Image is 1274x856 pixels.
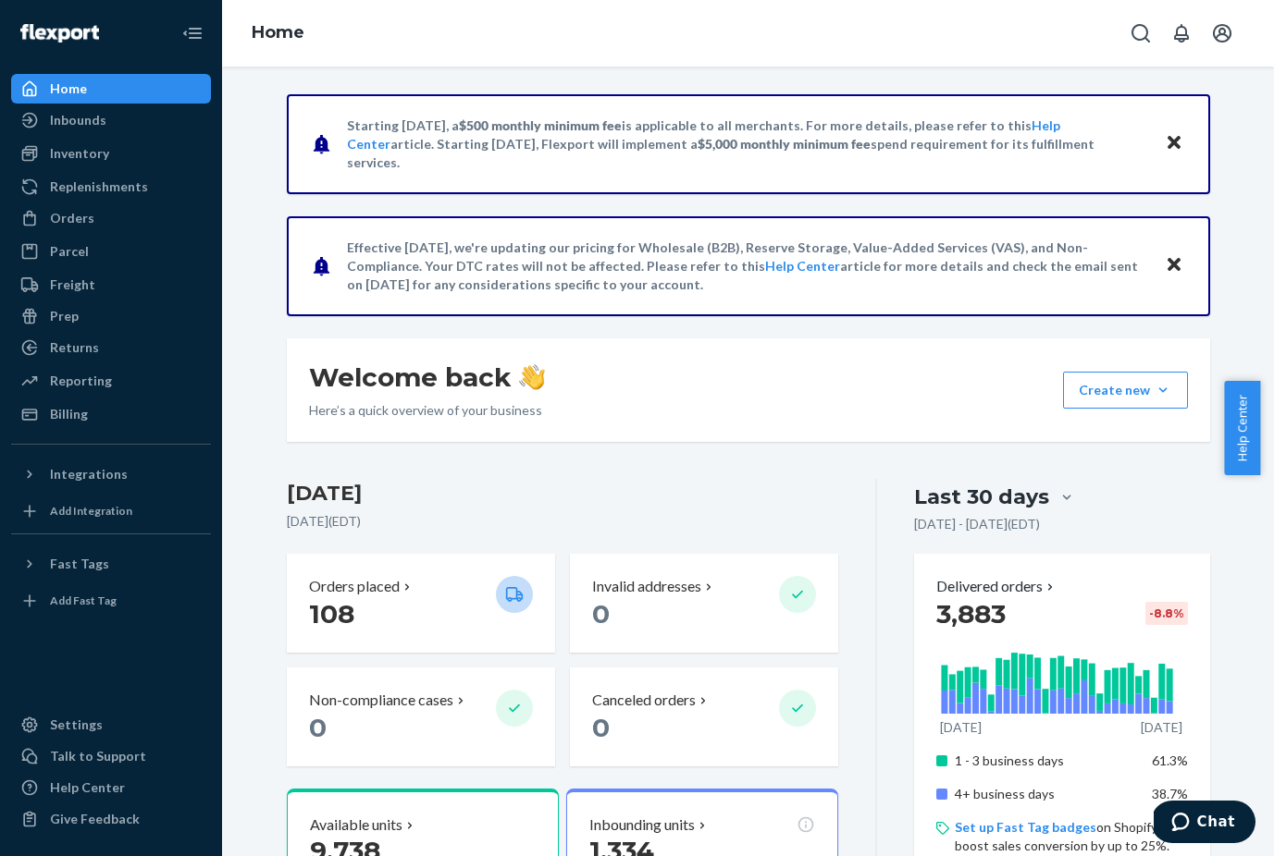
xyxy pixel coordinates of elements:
button: Non-compliance cases 0 [287,667,555,766]
h1: Welcome back [309,361,545,394]
div: Freight [50,275,95,294]
img: Flexport logo [20,24,99,43]
button: Close Navigation [174,15,211,52]
p: [DATE] ( EDT ) [287,512,839,531]
ol: breadcrumbs [237,6,319,60]
span: 3,883 [936,598,1006,630]
div: Billing [50,405,88,423]
div: Reporting [50,372,112,390]
div: -8.8 % [1145,602,1188,625]
a: Help Center [765,258,840,274]
p: [DATE] [1141,718,1182,737]
div: Talk to Support [50,747,146,765]
button: Talk to Support [11,741,211,771]
div: Help Center [50,778,125,797]
div: Settings [50,715,103,734]
button: Canceled orders 0 [570,667,838,766]
p: 1 - 3 business days [955,752,1137,770]
h3: [DATE] [287,479,839,508]
a: Help Center [11,773,211,802]
a: Billing [11,399,211,429]
p: Non-compliance cases [309,690,453,711]
a: Home [252,22,304,43]
button: Invalid addresses 0 [570,554,838,653]
div: Inbounds [50,111,106,129]
button: Help Center [1224,381,1260,475]
div: Prep [50,307,79,325]
div: Fast Tags [50,555,109,573]
div: Inventory [50,144,109,163]
p: [DATE] [940,718,982,737]
iframe: Opens a widget where you can chat to one of our agents [1154,801,1255,847]
div: Parcel [50,242,89,261]
div: Returns [50,338,99,357]
button: Integrations [11,459,211,489]
span: 0 [592,598,610,630]
a: Settings [11,710,211,740]
button: Give Feedback [11,804,211,834]
span: 61.3% [1152,752,1188,768]
p: Canceled orders [592,690,696,711]
div: Give Feedback [50,810,140,828]
p: Here’s a quick overview of your business [309,401,545,420]
button: Create new [1063,372,1188,409]
p: on Shopify to boost sales conversion by up to 25%. [955,818,1187,855]
a: Inbounds [11,105,211,135]
p: Effective [DATE], we're updating our pricing for Wholesale (B2B), Reserve Storage, Value-Added Se... [347,238,1147,294]
a: Add Fast Tag [11,586,211,616]
div: Add Fast Tag [50,593,117,608]
span: 0 [309,712,327,743]
a: Freight [11,270,211,300]
span: $5,000 monthly minimum fee [698,136,871,152]
p: Inbounding units [589,814,695,836]
p: Available units [310,814,402,836]
a: Orders [11,203,211,233]
p: Invalid addresses [592,576,701,597]
span: 38.7% [1152,786,1188,801]
button: Close [1162,252,1186,279]
button: Open notifications [1163,15,1200,52]
p: Starting [DATE], a is applicable to all merchants. For more details, please refer to this article... [347,116,1147,172]
div: Last 30 days [914,483,1049,511]
button: Orders placed 108 [287,554,555,653]
button: Fast Tags [11,549,211,579]
div: Replenishments [50,177,148,196]
button: Close [1162,130,1186,157]
div: Home [50,79,87,98]
span: $500 monthly minimum fee [459,117,622,133]
a: Inventory [11,139,211,168]
a: Home [11,74,211,104]
span: 0 [592,712,610,743]
p: [DATE] - [DATE] ( EDT ) [914,515,1040,533]
a: Add Integration [11,496,211,526]
div: Integrations [50,465,128,483]
a: Parcel [11,237,211,266]
button: Open account menu [1204,15,1241,52]
div: Orders [50,209,94,227]
img: hand-wave emoji [519,364,545,390]
div: Add Integration [50,503,132,519]
p: 4+ business days [955,785,1137,803]
p: Orders placed [309,576,400,597]
a: Prep [11,301,211,331]
span: 108 [309,598,354,630]
a: Replenishments [11,172,211,202]
button: Delivered orders [936,576,1058,597]
a: Reporting [11,366,211,396]
a: Set up Fast Tag badges [955,819,1096,835]
button: Open Search Box [1122,15,1159,52]
a: Returns [11,333,211,362]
